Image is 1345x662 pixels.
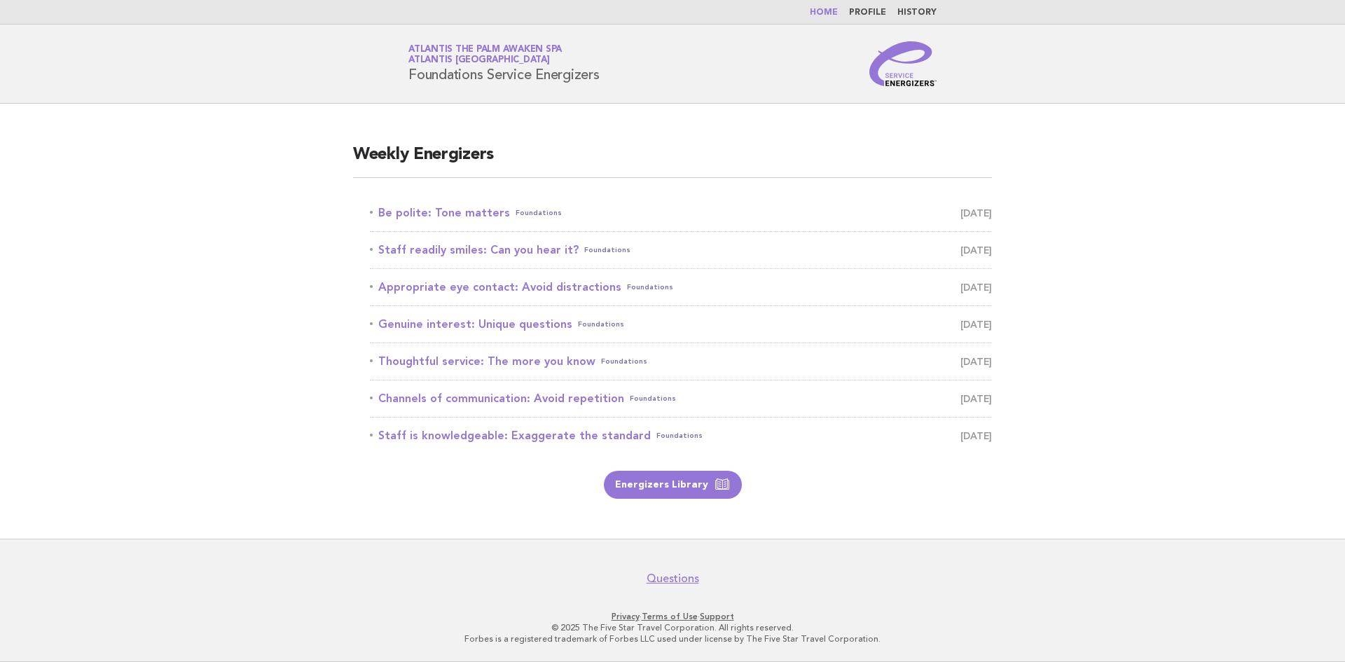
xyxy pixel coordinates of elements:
[960,389,992,408] span: [DATE]
[630,389,676,408] span: Foundations
[960,315,992,334] span: [DATE]
[960,352,992,371] span: [DATE]
[960,426,992,446] span: [DATE]
[612,612,640,621] a: Privacy
[656,426,703,446] span: Foundations
[370,426,992,446] a: Staff is knowledgeable: Exaggerate the standardFoundations [DATE]
[897,8,937,17] a: History
[849,8,886,17] a: Profile
[869,41,937,86] img: Service Energizers
[960,240,992,260] span: [DATE]
[601,352,647,371] span: Foundations
[370,203,992,223] a: Be polite: Tone mattersFoundations [DATE]
[408,46,600,82] h1: Foundations Service Energizers
[370,240,992,260] a: Staff readily smiles: Can you hear it?Foundations [DATE]
[647,572,699,586] a: Questions
[370,352,992,371] a: Thoughtful service: The more you knowFoundations [DATE]
[627,277,673,297] span: Foundations
[408,56,550,65] span: Atlantis [GEOGRAPHIC_DATA]
[700,612,734,621] a: Support
[960,203,992,223] span: [DATE]
[244,633,1101,644] p: Forbes is a registered trademark of Forbes LLC used under license by The Five Star Travel Corpora...
[810,8,838,17] a: Home
[516,203,562,223] span: Foundations
[960,277,992,297] span: [DATE]
[408,45,562,64] a: Atlantis The Palm Awaken SpaAtlantis [GEOGRAPHIC_DATA]
[578,315,624,334] span: Foundations
[370,389,992,408] a: Channels of communication: Avoid repetitionFoundations [DATE]
[353,144,992,178] h2: Weekly Energizers
[244,622,1101,633] p: © 2025 The Five Star Travel Corporation. All rights reserved.
[370,315,992,334] a: Genuine interest: Unique questionsFoundations [DATE]
[370,277,992,297] a: Appropriate eye contact: Avoid distractionsFoundations [DATE]
[244,611,1101,622] p: · ·
[642,612,698,621] a: Terms of Use
[584,240,630,260] span: Foundations
[604,471,742,499] a: Energizers Library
